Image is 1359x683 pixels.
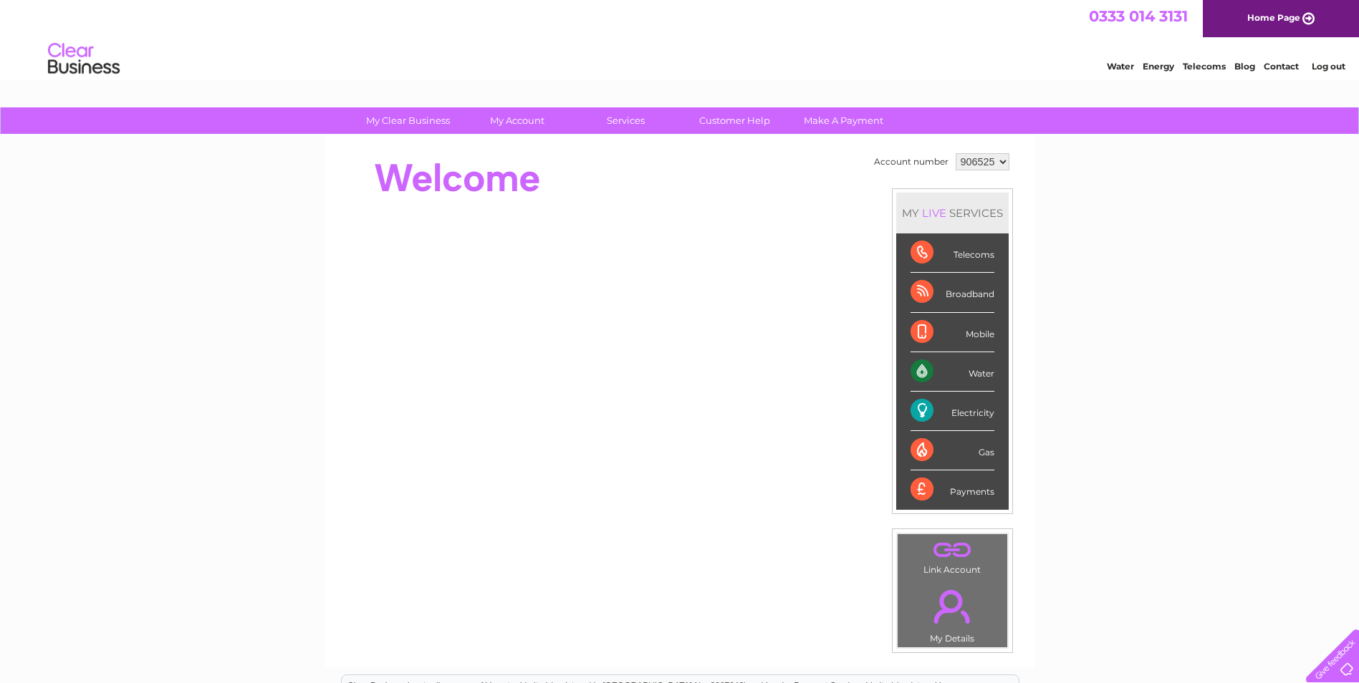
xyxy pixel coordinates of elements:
div: LIVE [919,206,949,220]
img: logo.png [47,37,120,81]
a: My Account [458,107,576,134]
td: Account number [870,150,952,174]
a: Log out [1312,61,1345,72]
a: Water [1107,61,1134,72]
a: . [901,538,1004,563]
a: My Clear Business [349,107,467,134]
a: Telecoms [1183,61,1226,72]
div: Gas [911,431,994,470]
a: Energy [1143,61,1174,72]
div: Water [911,352,994,392]
div: Electricity [911,392,994,431]
td: My Details [897,578,1008,648]
div: MY SERVICES [896,193,1009,233]
td: Link Account [897,533,1008,578]
a: . [901,581,1004,631]
a: Make A Payment [784,107,903,134]
div: Broadband [911,273,994,312]
a: 0333 014 3131 [1089,7,1188,25]
a: Blog [1234,61,1255,72]
a: Customer Help [676,107,794,134]
div: Clear Business is a trading name of Verastar Limited (registered in [GEOGRAPHIC_DATA] No. 3667643... [342,8,1019,69]
div: Telecoms [911,233,994,273]
a: Services [567,107,685,134]
div: Mobile [911,313,994,352]
div: Payments [911,470,994,509]
a: Contact [1264,61,1299,72]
